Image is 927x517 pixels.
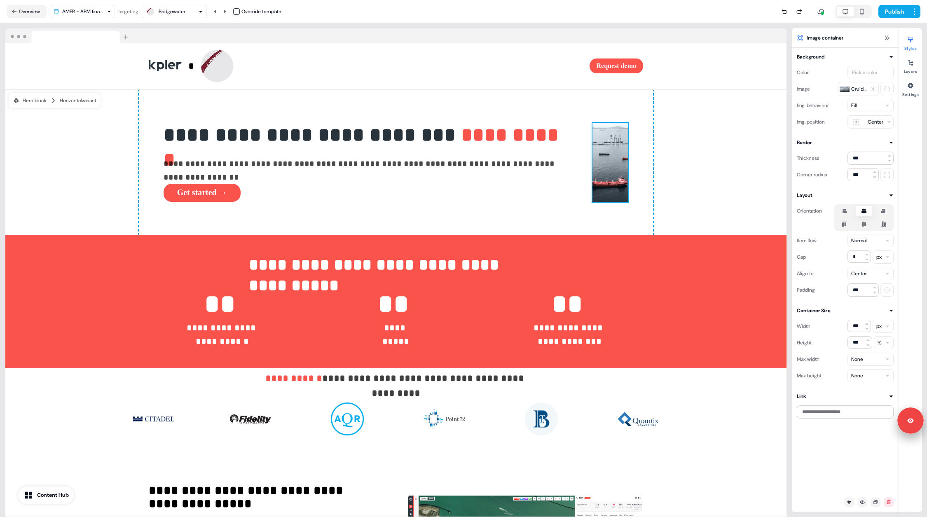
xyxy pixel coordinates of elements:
button: Content Hub [18,487,74,504]
div: Override template [241,7,281,16]
div: Height [797,336,812,349]
span: Image container [807,34,843,42]
button: Link [797,392,894,400]
button: Layers [899,56,922,74]
button: Cruide_oil_aerial_view_oil_tanker_in_port_%281%29.png [838,82,879,96]
button: Settings [899,79,922,97]
div: Request demo [399,58,643,73]
div: AMER - ABM financials [62,7,104,16]
div: Layout [797,191,812,199]
div: Item flow [797,234,817,247]
div: Image [797,82,810,96]
img: Image [618,402,659,435]
button: Bridgewater [142,5,207,18]
button: Get started → [164,184,241,202]
img: Image [133,402,174,435]
div: Color [797,66,809,79]
div: Content Hub [37,491,69,499]
img: Image [327,402,368,435]
div: Horizontal variant [60,96,96,105]
img: Image [230,402,271,435]
div: Img. behaviour [797,99,829,112]
img: Image [521,402,562,435]
div: px [876,253,882,261]
div: None [851,355,863,363]
div: Normal [851,236,866,245]
div: Center [851,269,867,278]
button: Background [797,53,894,61]
div: Align to [797,267,814,280]
div: targeting [118,7,138,16]
div: Corner radius [797,168,827,181]
div: Hero block [13,96,47,105]
div: Gap [797,250,806,264]
button: Styles [899,33,922,51]
div: ImageImageImageImageImageImage [126,396,665,442]
div: Pick a color [850,68,879,77]
img: Image [424,402,465,435]
div: Orientation [797,204,822,218]
button: Container Size [797,306,894,315]
button: Overview [7,5,47,18]
div: Img. position [797,115,825,129]
button: Fill [847,99,894,112]
div: Link [797,392,806,400]
div: Padding [797,283,815,297]
div: Bridgewater [159,7,185,16]
div: Fill [851,101,857,110]
div: *Request demo [124,43,668,89]
span: Cruide_oil_aerial_view_oil_tanker_in_port_%281%29.png [851,85,868,93]
div: Background [797,53,824,61]
div: Max height [797,369,822,382]
button: Publish [878,5,909,18]
img: Browser topbar [5,28,132,43]
div: None [851,372,863,380]
button: Request demo [590,58,643,73]
button: Layout [797,191,894,199]
div: Width [797,320,810,333]
button: Pick a color [847,66,894,79]
div: Get started → [164,184,572,202]
div: Border [797,138,812,147]
div: Center [864,118,887,126]
div: Container Size [797,306,831,315]
div: px [876,322,882,330]
div: % [878,339,882,347]
div: Max width [797,353,819,366]
button: Border [797,138,894,147]
div: Thickness [797,152,819,165]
